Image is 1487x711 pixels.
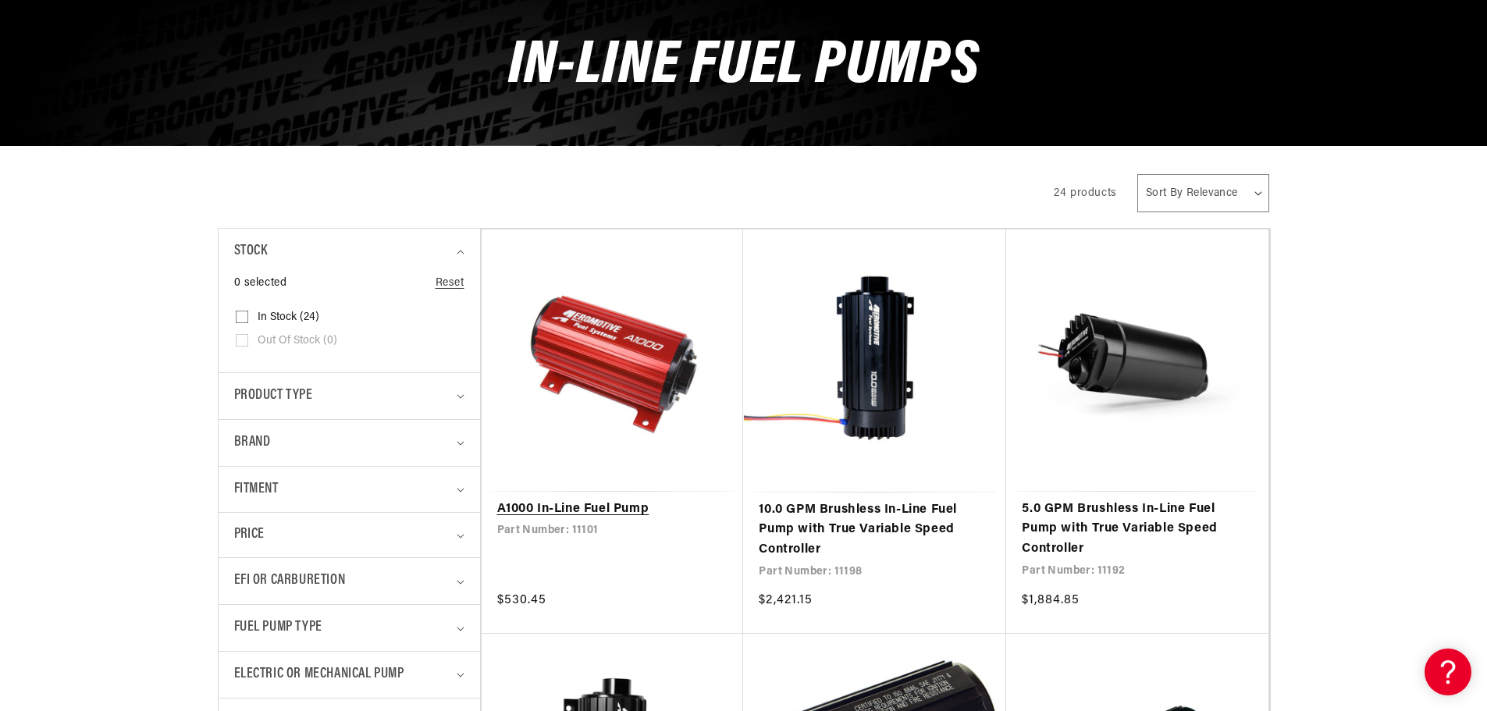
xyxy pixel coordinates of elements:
[497,499,728,520] a: A1000 In-Line Fuel Pump
[234,570,346,592] span: EFI or Carburetion
[234,373,464,419] summary: Product type (0 selected)
[234,652,464,698] summary: Electric or Mechanical Pump (0 selected)
[234,240,268,263] span: Stock
[1022,499,1253,560] a: 5.0 GPM Brushless In-Line Fuel Pump with True Variable Speed Controller
[234,558,464,604] summary: EFI or Carburetion (0 selected)
[234,513,464,557] summary: Price
[234,478,279,501] span: Fitment
[759,500,991,560] a: 10.0 GPM Brushless In-Line Fuel Pump with True Variable Speed Controller
[234,432,271,454] span: Brand
[258,311,319,325] span: In stock (24)
[1054,187,1117,199] span: 24 products
[234,467,464,513] summary: Fitment (0 selected)
[234,524,265,546] span: Price
[234,385,313,407] span: Product type
[258,334,337,348] span: Out of stock (0)
[234,229,464,275] summary: Stock (0 selected)
[234,420,464,466] summary: Brand (0 selected)
[234,605,464,651] summary: Fuel Pump Type (0 selected)
[234,275,287,292] span: 0 selected
[436,275,464,292] a: Reset
[508,36,980,98] span: In-Line Fuel Pumps
[234,663,404,686] span: Electric or Mechanical Pump
[234,617,322,639] span: Fuel Pump Type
